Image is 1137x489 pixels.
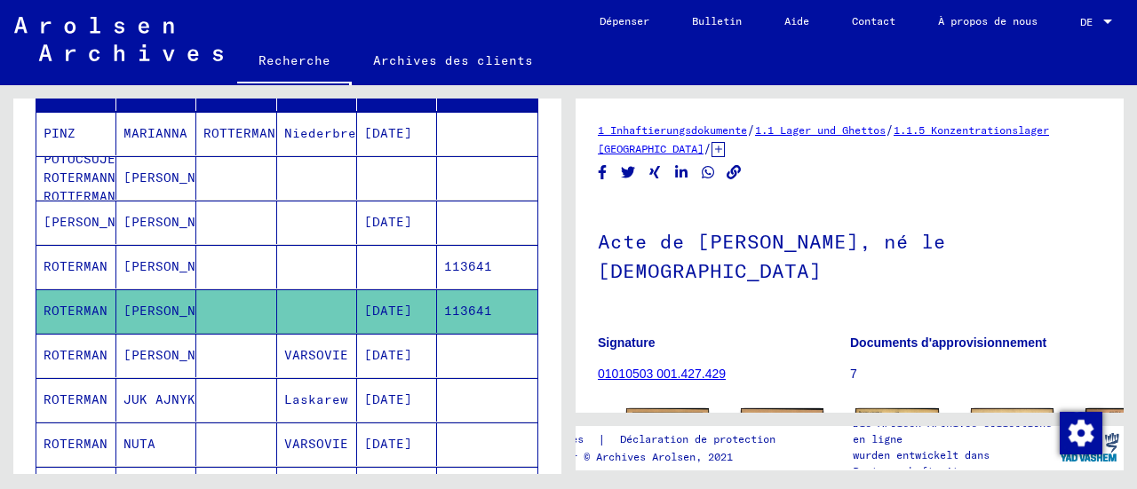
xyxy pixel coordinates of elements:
[971,408,1054,469] img: 002.jpg
[284,125,388,141] font: Niederbreisig
[886,122,894,138] font: /
[784,14,809,28] font: Aide
[619,162,638,184] button: Partager sur Twitter
[444,303,492,319] font: 113641
[284,436,348,452] font: VARSOVIE
[44,391,107,407] font: ROTERMAN
[237,39,352,85] a: Recherche
[598,431,606,447] font: |
[203,125,283,141] font: ROTTERMANN
[284,391,348,407] font: Laskarew
[672,162,691,184] button: Partager sur LinkedIn
[123,125,187,141] font: MARIANNA
[725,162,743,184] button: Copier le lien
[284,347,348,363] font: VARSOVIE
[646,162,664,184] button: Partager sur Xing
[699,162,718,184] button: Partager sur WhatsApp
[364,391,412,407] font: [DATE]
[598,335,656,350] font: Signature
[44,214,147,230] font: [PERSON_NAME]
[364,214,412,230] font: [DATE]
[44,303,107,319] font: ROTERMAN
[598,123,747,137] a: 1 Inhaftierungsdokumente
[364,347,412,363] font: [DATE]
[741,408,823,469] img: 002.jpg
[1080,15,1093,28] font: DE
[44,151,123,204] font: POTOCSUJEK ROTERMANN ROTTERMANN
[855,408,938,469] img: 001.jpg
[852,14,895,28] font: Contact
[123,436,155,452] font: NUTA
[600,14,649,28] font: Dépenser
[747,122,755,138] font: /
[123,258,227,274] font: [PERSON_NAME]
[620,432,850,446] font: Déclaration de protection des données
[598,367,726,381] a: 01010503 001.427.429
[258,52,330,68] font: Recherche
[938,14,1038,28] font: À propos de nous
[373,52,533,68] font: Archives des clients
[44,436,107,452] font: ROTERMAN
[123,170,227,185] font: [PERSON_NAME]
[123,391,195,407] font: JUK AJNYK
[626,408,709,468] img: 001.jpg
[44,347,107,363] font: ROTERMAN
[123,303,227,319] font: [PERSON_NAME]
[352,39,554,82] a: Archives des clients
[1056,425,1123,469] img: yv_logo.png
[364,303,412,319] font: [DATE]
[850,367,857,381] font: 7
[850,335,1046,350] font: Documents d'approvisionnement
[14,17,223,61] img: Arolsen_neg.svg
[484,450,733,463] font: Droits d'auteur © Archives Arolsen, 2021
[123,347,227,363] font: [PERSON_NAME]
[692,14,742,28] font: Bulletin
[444,258,492,274] font: 113641
[364,125,412,141] font: [DATE]
[704,140,712,156] font: /
[123,214,227,230] font: [PERSON_NAME]
[606,430,871,449] a: Déclaration de protection des données
[755,123,886,137] a: 1.1 Lager und Ghettos
[853,448,990,477] font: wurden entwickelt dans Partnerschaft mit
[364,436,412,452] font: [DATE]
[598,229,946,283] font: Acte de [PERSON_NAME], né le [DEMOGRAPHIC_DATA]
[593,162,612,184] button: Partager sur Facebook
[1060,412,1102,454] img: Modifier
[44,258,107,274] font: ROTERMAN
[44,125,76,141] font: PINZ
